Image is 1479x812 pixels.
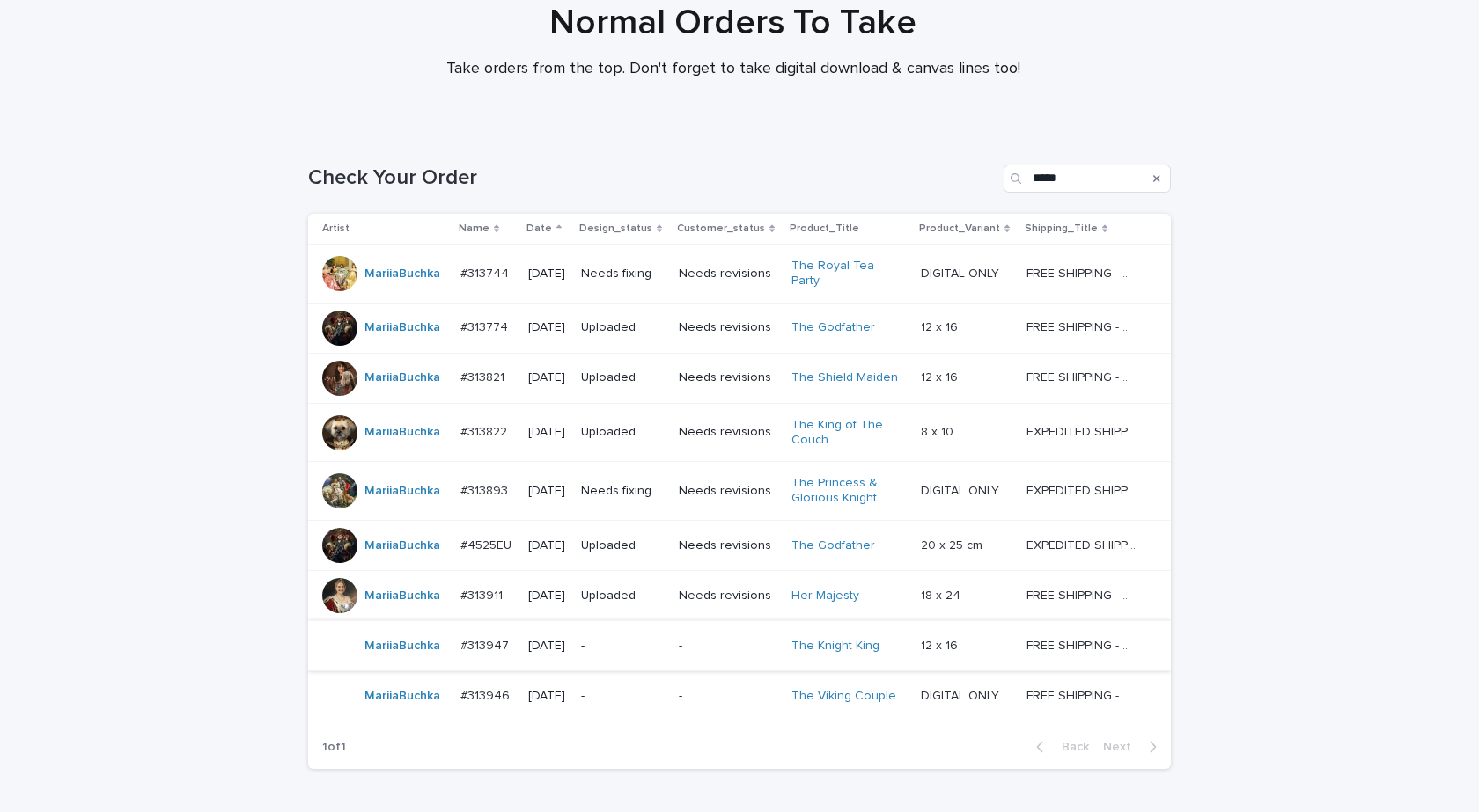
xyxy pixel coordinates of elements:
a: The Viking Couple [791,689,896,704]
p: #313744 [460,263,512,282]
p: [DATE] [528,267,567,282]
p: DIGITAL ONLY [921,263,1003,282]
p: DIGITAL ONLY [921,685,1003,704]
a: MariiaBuchka [364,320,440,335]
p: 20 x 25 cm [921,535,986,553]
a: The Royal Tea Party [791,259,901,289]
p: - [679,689,777,704]
p: FREE SHIPPING - preview in 1-2 business days, after your approval delivery will take 5-10 b.d. [1026,263,1140,282]
p: Needs revisions [679,267,777,282]
p: FREE SHIPPING - preview in 1-2 business days, after your approval delivery will take 5-10 b.d. [1026,585,1140,604]
p: Uploaded [581,320,665,335]
p: Needs revisions [679,538,777,553]
p: FREE SHIPPING - preview in 1-2 business days, after your approval delivery will take 5-10 b.d. [1026,317,1140,335]
p: [DATE] [528,425,567,440]
p: #313822 [460,421,511,440]
a: MariiaBuchka [364,370,440,385]
p: Uploaded [581,538,665,553]
p: 12 x 16 [921,367,961,385]
p: #313774 [460,317,511,335]
p: #313911 [460,585,506,604]
p: #313946 [460,685,513,704]
p: #313947 [460,635,512,654]
p: 8 x 10 [921,421,957,440]
p: Date [526,219,552,238]
p: Shipping_Title [1025,219,1098,238]
p: 1 of 1 [308,726,360,769]
p: Product_Variant [919,219,1000,238]
p: - [581,689,665,704]
p: - [679,639,777,654]
a: Her Majesty [791,589,859,604]
p: Needs fixing [581,484,665,499]
p: #313821 [460,367,508,385]
a: MariiaBuchka [364,267,440,282]
p: 18 x 24 [921,585,964,604]
span: Back [1051,741,1089,753]
p: #313893 [460,480,511,499]
p: Uploaded [581,370,665,385]
tr: MariiaBuchka #4525EU#4525EU [DATE]UploadedNeeds revisionsThe Godfather 20 x 25 cm20 x 25 cm EXPED... [308,520,1171,570]
p: Needs revisions [679,320,777,335]
p: #4525EU [460,535,515,553]
p: Product_Title [790,219,859,238]
tr: MariiaBuchka #313744#313744 [DATE]Needs fixingNeeds revisionsThe Royal Tea Party DIGITAL ONLYDIGI... [308,245,1171,304]
tr: MariiaBuchka #313947#313947 [DATE]--The Knight King 12 x 1612 x 16 FREE SHIPPING - preview in 1-2... [308,620,1171,670]
p: [DATE] [528,589,567,604]
tr: MariiaBuchka #313774#313774 [DATE]UploadedNeeds revisionsThe Godfather 12 x 1612 x 16 FREE SHIPPI... [308,303,1171,353]
a: The Princess & Glorious Knight [791,476,901,506]
p: [DATE] [528,538,567,553]
a: MariiaBuchka [364,689,440,704]
p: Design_status [579,219,652,238]
p: EXPEDITED SHIPPING - preview in 1 business day; delivery up to 5 business days after your approval. [1026,421,1140,440]
p: 12 x 16 [921,635,961,654]
p: [DATE] [528,639,567,654]
button: Next [1096,739,1171,755]
span: Next [1103,741,1142,753]
p: FREE SHIPPING - preview in 1-2 business days, after your approval delivery will take 5-10 b.d. [1026,635,1140,654]
a: The Godfather [791,538,875,553]
p: [DATE] [528,689,567,704]
a: MariiaBuchka [364,639,440,654]
tr: MariiaBuchka #313822#313822 [DATE]UploadedNeeds revisionsThe King of The Couch 8 x 108 x 10 EXPED... [308,403,1171,462]
tr: MariiaBuchka #313893#313893 [DATE]Needs fixingNeeds revisionsThe Princess & Glorious Knight DIGIT... [308,462,1171,521]
p: Take orders from the top. Don't forget to take digital download & canvas lines too! [381,60,1085,79]
input: Search [1004,165,1171,193]
p: FREE SHIPPING - preview in 1-2 business days, after your approval delivery will take 5-10 b.d. [1026,685,1140,704]
a: The King of The Couch [791,418,901,448]
p: Needs revisions [679,484,777,499]
p: Needs fixing [581,267,665,282]
a: The Knight King [791,639,879,654]
h1: Normal Orders To Take [302,2,1165,44]
p: [DATE] [528,320,567,335]
h1: Check Your Order [308,165,997,191]
a: The Shield Maiden [791,370,898,385]
button: Back [1022,739,1096,755]
p: [DATE] [528,484,567,499]
a: The Godfather [791,320,875,335]
tr: MariiaBuchka #313946#313946 [DATE]--The Viking Couple DIGITAL ONLYDIGITAL ONLY FREE SHIPPING - pr... [308,670,1171,721]
p: Needs revisions [679,370,777,385]
a: MariiaBuchka [364,589,440,604]
p: Uploaded [581,589,665,604]
a: MariiaBuchka [364,484,440,499]
p: Name [459,219,489,238]
p: Artist [322,219,350,238]
p: EXPEDITED SHIPPING - preview in 1 business day; delivery up to 5 business days after your approval. [1026,480,1140,499]
p: Customer_status [677,219,765,238]
p: [DATE] [528,370,567,385]
p: FREE SHIPPING - preview in 1-2 business days, after your approval delivery will take 5-10 b.d. [1026,367,1140,385]
p: 12 x 16 [921,317,961,335]
p: - [581,639,665,654]
p: DIGITAL ONLY [921,480,1003,499]
p: Needs revisions [679,425,777,440]
p: EXPEDITED SHIPPING - preview in 1-2 business day; delivery up to 5 days after your approval [1026,535,1140,553]
p: Needs revisions [679,589,777,604]
tr: MariiaBuchka #313911#313911 [DATE]UploadedNeeds revisionsHer Majesty 18 x 2418 x 24 FREE SHIPPING... [308,570,1171,620]
a: MariiaBuchka [364,425,440,440]
p: Uploaded [581,425,665,440]
tr: MariiaBuchka #313821#313821 [DATE]UploadedNeeds revisionsThe Shield Maiden 12 x 1612 x 16 FREE SH... [308,353,1171,403]
a: MariiaBuchka [364,538,440,553]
